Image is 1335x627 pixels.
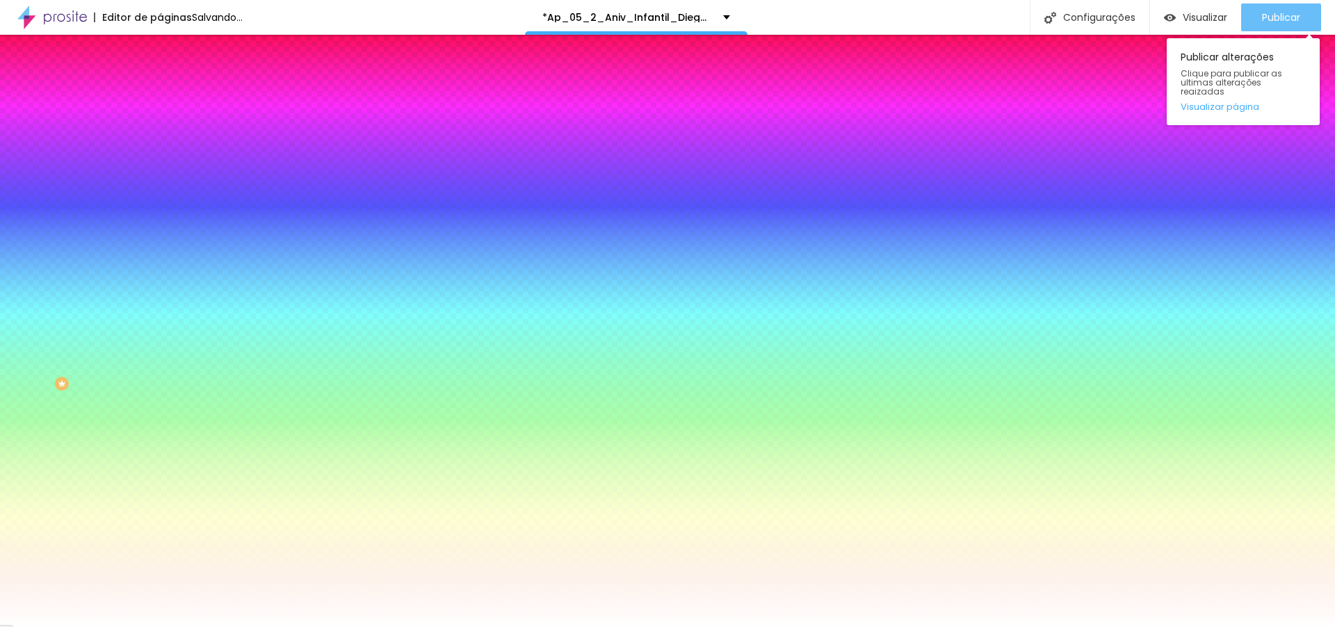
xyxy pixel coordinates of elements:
[1167,38,1320,125] div: Publicar alterações
[1150,3,1241,31] button: Visualizar
[1044,12,1056,24] img: Icone
[1241,3,1321,31] button: Publicar
[94,13,192,22] div: Editor de páginas
[542,13,713,22] p: *Ap_05_2_Aniv_Infantil_Diego_Rocha
[1183,12,1227,23] span: Visualizar
[1181,69,1306,97] span: Clique para publicar as ultimas alterações reaizadas
[1181,102,1306,111] a: Visualizar página
[1164,12,1176,24] img: view-1.svg
[1262,12,1300,23] span: Publicar
[192,13,243,22] div: Salvando...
